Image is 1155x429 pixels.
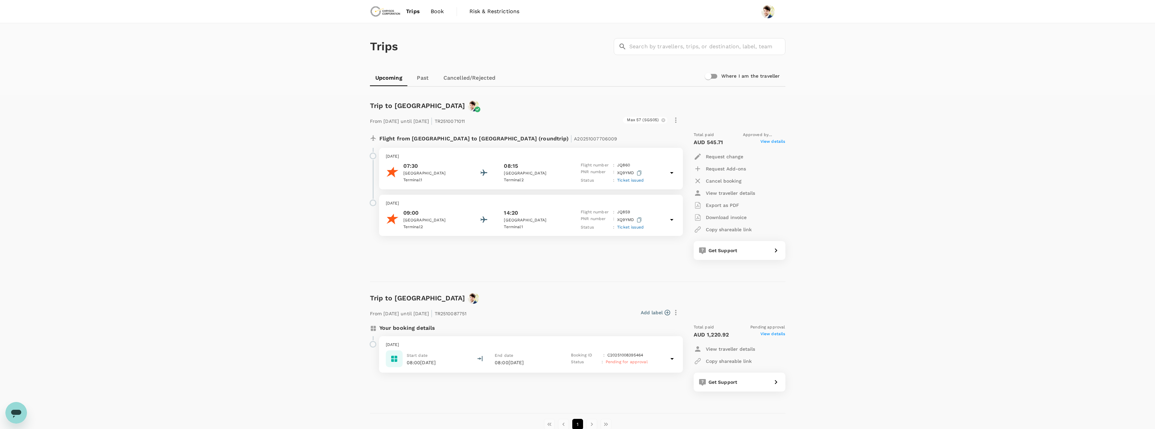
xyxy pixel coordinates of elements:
p: 07:30 [403,162,464,170]
span: Get Support [709,248,738,253]
p: C20251008395464 [607,352,643,359]
iframe: Button to launch messaging window [5,402,27,424]
p: Flight number [581,162,610,169]
p: : [613,224,614,231]
span: Start date [407,353,428,358]
img: avatar-6799560e6d041.jpeg [468,293,479,304]
p: View traveller details [706,190,755,196]
p: JQ 859 [617,209,630,216]
button: Copy shareable link [694,223,752,236]
p: 14:20 [504,209,518,217]
p: PNR number [581,216,610,224]
span: Ticket issued [617,178,644,183]
p: [GEOGRAPHIC_DATA] [403,170,464,177]
p: Flight number [581,209,610,216]
p: Request change [706,153,743,160]
p: Status [581,177,610,184]
span: Trips [406,7,420,16]
p: View traveller details [706,346,755,352]
p: : [603,352,605,359]
button: Add label [641,309,670,316]
span: Total paid [694,132,714,138]
p: Request Add-ons [706,165,746,172]
span: | [431,309,433,318]
a: Past [408,70,438,86]
span: Max 57 (SGS05) [623,117,663,123]
p: [GEOGRAPHIC_DATA] [403,217,464,224]
p: : [613,177,614,184]
span: Pending approval [750,324,785,331]
p: Terminal 1 [504,224,565,231]
img: Jetstar [386,165,399,179]
button: Cancel booking [694,175,742,187]
p: XQ9YMD [617,169,643,177]
span: Get Support [709,379,738,385]
p: [GEOGRAPHIC_DATA] [504,217,565,224]
span: A20251007706009 [574,136,617,141]
p: : [613,209,614,216]
span: Ticket issued [617,225,644,230]
p: JQ 860 [617,162,630,169]
button: Request Add-ons [694,163,746,175]
span: Risk & Restrictions [469,7,520,16]
span: | [431,116,433,126]
p: : [613,169,614,177]
span: View details [760,331,785,339]
h6: Where I am the traveller [721,73,780,80]
input: Search by travellers, trips, or destination, label, team [629,38,785,55]
span: | [570,134,572,143]
p: Terminal 2 [403,224,464,231]
img: Jetstar [386,212,399,226]
p: From [DATE] until [DATE] TR2510087751 [370,306,467,319]
p: Booking ID [571,352,601,359]
img: avatar-6799560e6d041.jpeg [468,100,479,111]
a: Cancelled/Rejected [438,70,501,86]
span: Pending for approval [606,359,648,364]
p: AUD 545.71 [694,138,723,146]
button: Request change [694,151,743,163]
p: 08:15 [504,162,518,170]
div: Max 57 (SGS05) [623,117,667,124]
img: Brendon Amicosante [761,5,775,18]
p: Download invoice [706,214,747,221]
p: [DATE] [386,342,676,348]
h1: Trips [370,23,398,70]
p: Status [571,359,599,366]
span: Total paid [694,324,714,331]
p: From [DATE] until [DATE] TR2510071011 [370,114,465,126]
p: : [613,216,614,224]
p: Flight from [GEOGRAPHIC_DATA] to [GEOGRAPHIC_DATA] (roundtrip) [379,132,617,144]
p: [GEOGRAPHIC_DATA] [504,170,565,177]
p: XQ9YMD [617,216,643,224]
h6: Trip to [GEOGRAPHIC_DATA] [370,100,465,111]
p: : [613,162,614,169]
p: 09:00 [403,209,464,217]
p: Terminal 2 [504,177,565,184]
button: Copy shareable link [694,355,752,367]
p: 08:00[DATE] [407,359,436,366]
button: Download invoice [694,211,747,223]
p: 08:00[DATE] [495,359,559,366]
p: PNR number [581,169,610,177]
p: Copy shareable link [706,358,752,365]
button: View traveller details [694,187,755,199]
p: : [602,359,603,366]
p: AUD 1,220.92 [694,331,729,339]
img: Chrysos Corporation [370,4,401,19]
p: [DATE] [386,200,676,207]
button: View traveller details [694,343,755,355]
span: End date [495,353,513,358]
p: Copy shareable link [706,226,752,233]
p: [DATE] [386,153,676,160]
span: Book [431,7,444,16]
p: Export as PDF [706,202,739,209]
p: Terminal 1 [403,177,464,184]
span: Approved by [743,132,785,138]
p: Your booking details [379,324,435,332]
a: Upcoming [370,70,408,86]
h6: Trip to [GEOGRAPHIC_DATA] [370,293,465,303]
p: Status [581,224,610,231]
span: View details [760,138,785,146]
button: Export as PDF [694,199,739,211]
p: Cancel booking [706,178,742,184]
